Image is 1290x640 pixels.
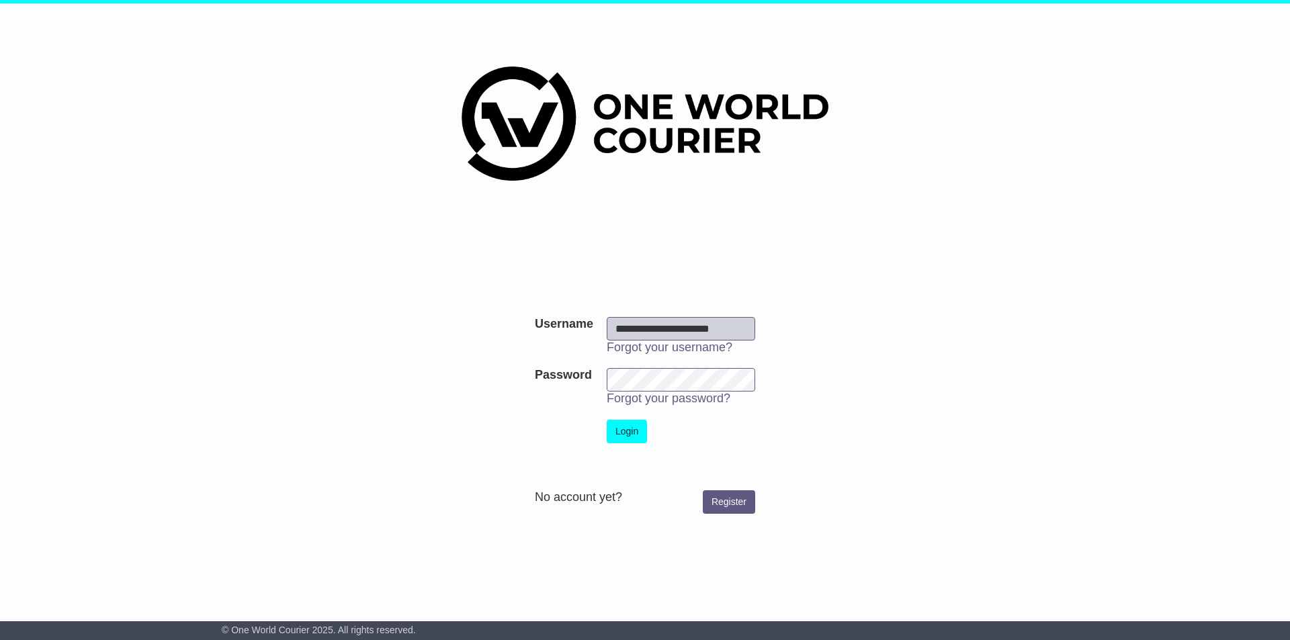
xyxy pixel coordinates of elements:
[607,420,647,443] button: Login
[535,368,592,383] label: Password
[607,340,732,354] a: Forgot your username?
[222,625,416,635] span: © One World Courier 2025. All rights reserved.
[462,66,828,181] img: One World
[607,392,730,405] a: Forgot your password?
[703,490,755,514] a: Register
[535,490,755,505] div: No account yet?
[535,317,593,332] label: Username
